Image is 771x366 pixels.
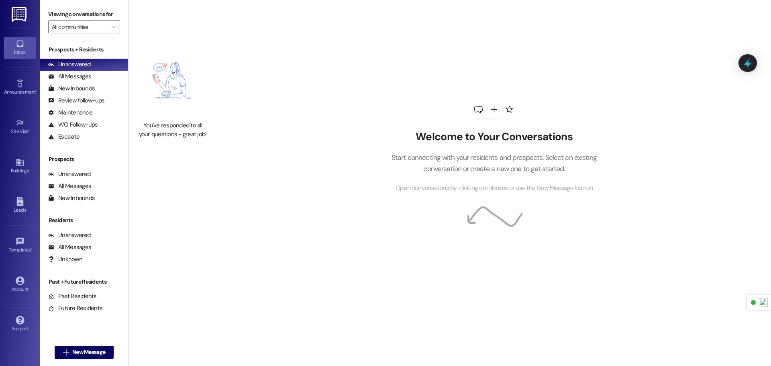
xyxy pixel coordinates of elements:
[396,183,593,193] span: Open conversations by clicking on inboxes or use the New Message button
[379,152,609,175] p: Start connecting with your residents and prospects. Select an existing conversation or create a n...
[52,20,107,33] input: All communities
[4,313,36,335] a: Support
[4,195,36,217] a: Leads
[36,88,37,94] span: •
[40,45,128,54] div: Prospects + Residents
[4,116,36,138] a: Site Visit •
[48,255,82,264] div: Unknown
[40,216,128,225] div: Residents
[48,243,91,251] div: All Messages
[40,278,128,286] div: Past + Future Residents
[48,60,91,69] div: Unanswered
[40,155,128,164] div: Prospects
[29,127,30,133] span: •
[48,170,91,178] div: Unanswered
[48,194,95,202] div: New Inbounds
[111,24,116,30] i: 
[48,121,98,129] div: WO Follow-ups
[4,37,36,59] a: Inbox
[4,155,36,177] a: Buildings
[31,246,32,251] span: •
[63,349,69,356] i: 
[48,304,102,313] div: Future Residents
[48,108,92,117] div: Maintenance
[137,44,208,117] img: empty-state
[48,182,91,190] div: All Messages
[48,72,91,81] div: All Messages
[379,131,609,143] h2: Welcome to Your Conversations
[137,121,208,139] div: You've responded to all your questions - great job!
[48,84,95,93] div: New Inbounds
[55,346,114,359] button: New Message
[48,231,91,239] div: Unanswered
[72,348,105,356] span: New Message
[48,292,97,301] div: Past Residents
[48,96,104,105] div: Review follow-ups
[12,7,28,22] img: ResiDesk Logo
[4,274,36,296] a: Account
[48,133,80,141] div: Escalate
[48,8,120,20] label: Viewing conversations for
[4,235,36,256] a: Templates •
